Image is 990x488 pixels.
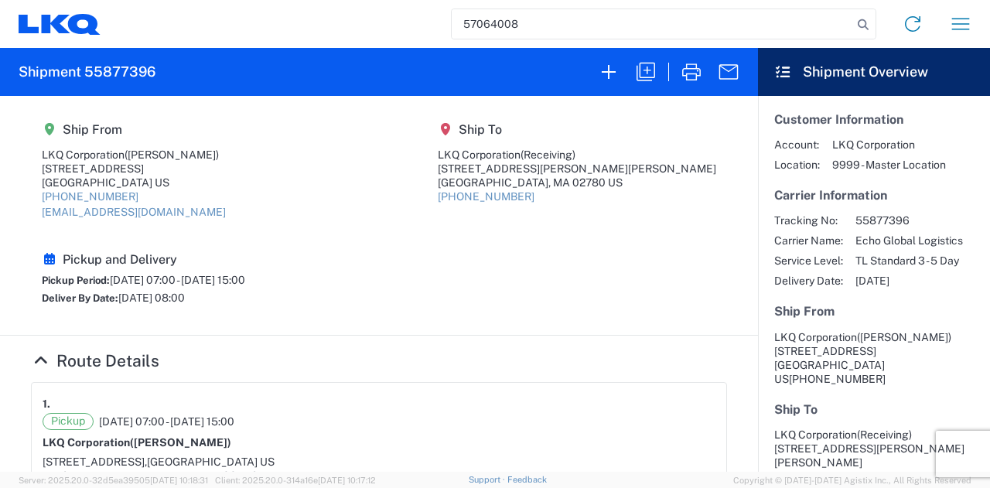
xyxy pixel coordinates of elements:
[832,138,946,152] span: LKQ Corporation
[31,351,159,370] a: Hide Details
[150,476,208,485] span: [DATE] 10:18:31
[42,190,138,203] a: [PHONE_NUMBER]
[438,190,534,203] a: [PHONE_NUMBER]
[774,402,974,417] h5: Ship To
[43,469,715,483] div: [PHONE_NUMBER], [EMAIL_ADDRESS][DOMAIN_NAME]
[43,413,94,430] span: Pickup
[438,148,716,162] div: LKQ Corporation
[42,275,110,286] span: Pickup Period:
[110,274,245,286] span: [DATE] 07:00 - [DATE] 15:00
[469,475,507,484] a: Support
[855,213,963,227] span: 55877396
[19,63,155,81] h2: Shipment 55877396
[43,394,50,413] strong: 1.
[774,254,843,268] span: Service Level:
[789,373,886,385] span: [PHONE_NUMBER]
[438,122,716,137] h5: Ship To
[118,292,185,304] span: [DATE] 08:00
[857,331,951,343] span: ([PERSON_NAME])
[758,48,990,96] header: Shipment Overview
[147,456,275,468] span: [GEOGRAPHIC_DATA] US
[774,428,964,469] span: LKQ Corporation [STREET_ADDRESS][PERSON_NAME][PERSON_NAME]
[507,475,547,484] a: Feedback
[438,176,716,189] div: [GEOGRAPHIC_DATA], MA 02780 US
[19,476,208,485] span: Server: 2025.20.0-32d5ea39505
[774,213,843,227] span: Tracking No:
[318,476,376,485] span: [DATE] 10:17:12
[774,158,820,172] span: Location:
[130,436,231,449] span: ([PERSON_NAME])
[438,162,716,176] div: [STREET_ADDRESS][PERSON_NAME][PERSON_NAME]
[857,428,912,441] span: (Receiving)
[215,476,376,485] span: Client: 2025.20.0-314a16e
[774,330,974,386] address: [GEOGRAPHIC_DATA] US
[855,274,963,288] span: [DATE]
[99,415,234,428] span: [DATE] 07:00 - [DATE] 15:00
[42,206,226,218] a: [EMAIL_ADDRESS][DOMAIN_NAME]
[832,158,946,172] span: 9999 - Master Location
[42,122,226,137] h5: Ship From
[733,473,971,487] span: Copyright © [DATE]-[DATE] Agistix Inc., All Rights Reserved
[855,254,963,268] span: TL Standard 3 - 5 Day
[774,234,843,247] span: Carrier Name:
[774,304,974,319] h5: Ship From
[42,252,245,267] h5: Pickup and Delivery
[774,345,876,357] span: [STREET_ADDRESS]
[125,148,219,161] span: ([PERSON_NAME])
[774,112,974,127] h5: Customer Information
[452,9,852,39] input: Shipment, tracking or reference number
[43,436,231,449] strong: LKQ Corporation
[774,138,820,152] span: Account:
[521,148,575,161] span: (Receiving)
[855,234,963,247] span: Echo Global Logistics
[42,162,226,176] div: [STREET_ADDRESS]
[774,274,843,288] span: Delivery Date:
[774,188,974,203] h5: Carrier Information
[774,331,857,343] span: LKQ Corporation
[42,176,226,189] div: [GEOGRAPHIC_DATA] US
[42,148,226,162] div: LKQ Corporation
[42,292,118,304] span: Deliver By Date:
[43,456,147,468] span: [STREET_ADDRESS],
